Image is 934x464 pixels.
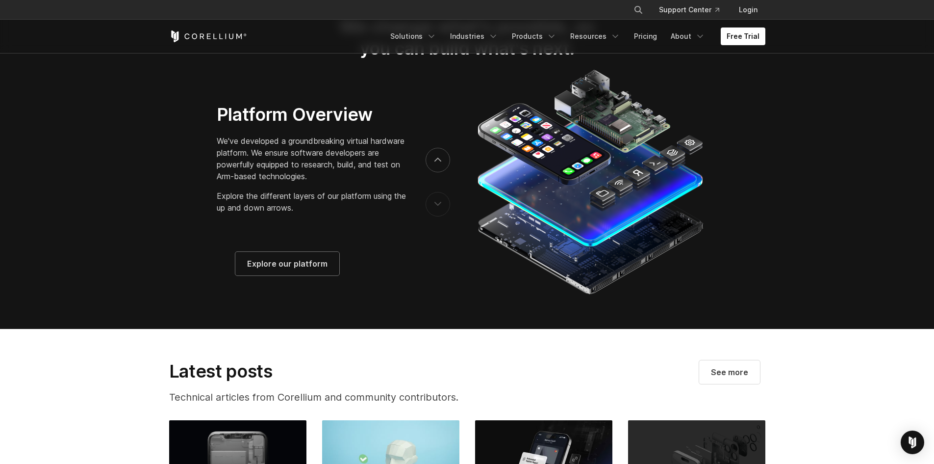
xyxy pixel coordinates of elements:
a: About [665,27,711,45]
a: Industries [444,27,504,45]
span: See more [711,366,748,378]
a: Resources [564,27,626,45]
a: Visit our blog [699,360,760,384]
button: next [426,148,450,172]
a: Corellium Home [169,30,247,42]
a: Pricing [628,27,663,45]
a: Support Center [651,1,727,19]
a: Products [506,27,562,45]
a: Login [731,1,765,19]
button: Search [630,1,647,19]
p: Explore the different layers of our platform using the up and down arrows. [217,190,406,214]
a: Explore our platform [235,252,339,275]
a: Free Trial [721,27,765,45]
h2: Latest posts [169,360,504,382]
div: Open Intercom Messenger [901,431,924,454]
p: We've developed a groundbreaking virtual hardware platform. We ensure software developers are pow... [217,135,406,182]
span: Explore our platform [247,258,328,270]
h3: Platform Overview [217,104,406,125]
div: Navigation Menu [622,1,765,19]
div: Navigation Menu [384,27,765,45]
img: Corellium_Platform_RPI_Full_470 [473,67,707,298]
button: previous [426,192,450,217]
a: Solutions [384,27,442,45]
p: Technical articles from Corellium and community contributors. [169,390,504,405]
